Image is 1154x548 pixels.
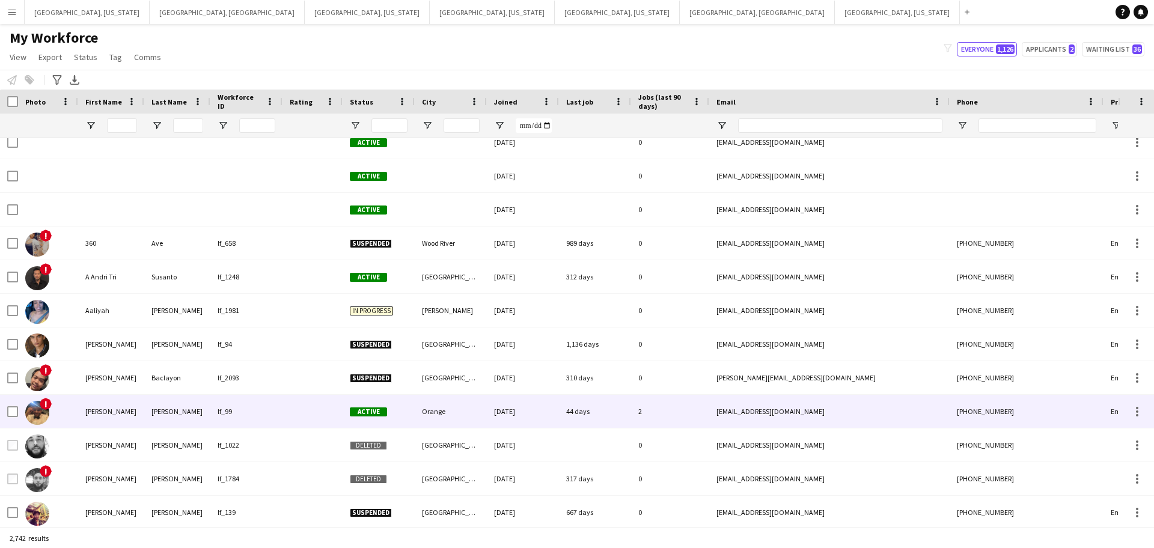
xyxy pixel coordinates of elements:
div: [DATE] [487,462,559,495]
div: 317 days [559,462,631,495]
div: [DATE] [487,361,559,394]
img: Aaron Campbell [25,468,49,492]
img: Aamir Yusuf [25,333,49,358]
input: Status Filter Input [371,118,408,133]
div: [EMAIL_ADDRESS][DOMAIN_NAME] [709,496,950,529]
button: [GEOGRAPHIC_DATA], [US_STATE] [430,1,555,24]
div: [EMAIL_ADDRESS][DOMAIN_NAME] [709,126,950,159]
div: [EMAIL_ADDRESS][DOMAIN_NAME] [709,428,950,461]
div: [PHONE_NUMBER] [950,428,1104,461]
button: Open Filter Menu [218,120,228,131]
div: Wood River [415,227,487,260]
div: [EMAIL_ADDRESS][DOMAIN_NAME] [709,395,950,428]
button: Everyone1,126 [957,42,1017,56]
div: [PERSON_NAME] [78,361,144,394]
input: Email Filter Input [738,118,942,133]
div: [DATE] [487,428,559,461]
div: [PHONE_NUMBER] [950,395,1104,428]
button: Open Filter Menu [1111,120,1122,131]
span: Rating [290,97,313,106]
div: [PERSON_NAME] [144,428,210,461]
span: 36 [1132,44,1142,54]
div: [EMAIL_ADDRESS][DOMAIN_NAME] [709,327,950,361]
button: Open Filter Menu [422,120,433,131]
button: Open Filter Menu [494,120,505,131]
input: Row Selection is disabled for this row (unchecked) [7,473,18,484]
div: lf_2093 [210,361,282,394]
div: [PERSON_NAME] [144,294,210,327]
div: 1,136 days [559,327,631,361]
div: lf_1248 [210,260,282,293]
div: Orange [415,395,487,428]
div: 44 days [559,395,631,428]
span: ! [40,263,52,275]
span: 1,126 [996,44,1015,54]
a: Status [69,49,102,65]
div: [GEOGRAPHIC_DATA] [415,361,487,394]
span: Active [350,205,387,215]
div: [EMAIL_ADDRESS][DOMAIN_NAME] [709,159,950,192]
div: 989 days [559,227,631,260]
span: View [10,52,26,62]
img: 360 Ave [25,233,49,257]
div: [DATE] [487,395,559,428]
span: Deleted [350,441,387,450]
div: 2 [631,395,709,428]
div: [PERSON_NAME] [78,327,144,361]
span: ! [40,398,52,410]
button: Open Filter Menu [957,120,968,131]
div: 0 [631,294,709,327]
div: [PHONE_NUMBER] [950,361,1104,394]
div: 0 [631,126,709,159]
span: Status [74,52,97,62]
img: Aaliyah Bennett [25,300,49,324]
img: Aaron Garcia [25,502,49,526]
div: 360 [78,227,144,260]
div: [DATE] [487,159,559,192]
button: [GEOGRAPHIC_DATA], [US_STATE] [835,1,960,24]
div: 0 [631,496,709,529]
span: Suspended [350,508,392,517]
div: lf_1981 [210,294,282,327]
span: Export [38,52,62,62]
div: [GEOGRAPHIC_DATA] [415,260,487,293]
div: [DATE] [487,260,559,293]
div: Ave [144,227,210,260]
div: [PERSON_NAME] [78,428,144,461]
div: Susanto [144,260,210,293]
div: [PERSON_NAME] [144,462,210,495]
div: [GEOGRAPHIC_DATA] [415,428,487,461]
input: Phone Filter Input [978,118,1096,133]
div: 0 [631,361,709,394]
app-action-btn: Advanced filters [50,73,64,87]
span: Deleted [350,475,387,484]
div: [PERSON_NAME] [144,395,210,428]
div: Baclayon [144,361,210,394]
div: 0 [631,159,709,192]
span: Comms [134,52,161,62]
div: [GEOGRAPHIC_DATA] [415,462,487,495]
div: Aaliyah [78,294,144,327]
div: [EMAIL_ADDRESS][DOMAIN_NAME] [709,193,950,226]
span: 2 [1069,44,1075,54]
div: [DATE] [487,126,559,159]
div: [GEOGRAPHIC_DATA] [415,496,487,529]
span: Suspended [350,239,392,248]
div: [PERSON_NAME][EMAIL_ADDRESS][DOMAIN_NAME] [709,361,950,394]
span: Tag [109,52,122,62]
div: [PERSON_NAME] [144,327,210,361]
div: [PERSON_NAME] [78,496,144,529]
div: [PERSON_NAME] [78,395,144,428]
div: lf_1784 [210,462,282,495]
div: [EMAIL_ADDRESS][DOMAIN_NAME] [709,462,950,495]
button: Open Filter Menu [716,120,727,131]
div: 312 days [559,260,631,293]
img: Aaron Campbell [25,434,49,458]
div: 0 [631,462,709,495]
span: Last Name [151,97,187,106]
div: [PHONE_NUMBER] [950,496,1104,529]
button: [GEOGRAPHIC_DATA], [US_STATE] [25,1,150,24]
a: Tag [105,49,127,65]
div: [PERSON_NAME] [415,294,487,327]
span: Active [350,273,387,282]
